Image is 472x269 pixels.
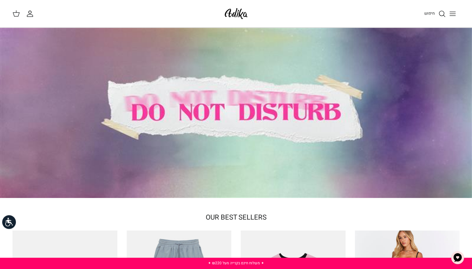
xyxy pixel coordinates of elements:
[26,10,36,18] a: החשבון שלי
[448,248,467,267] button: צ'אט
[446,7,460,21] button: Toggle menu
[223,6,249,21] img: Adika IL
[424,10,435,16] span: חיפוש
[424,10,446,18] a: חיפוש
[206,213,267,223] a: OUR BEST SELLERS
[208,260,264,266] a: ✦ משלוח חינם בקנייה מעל ₪220 ✦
